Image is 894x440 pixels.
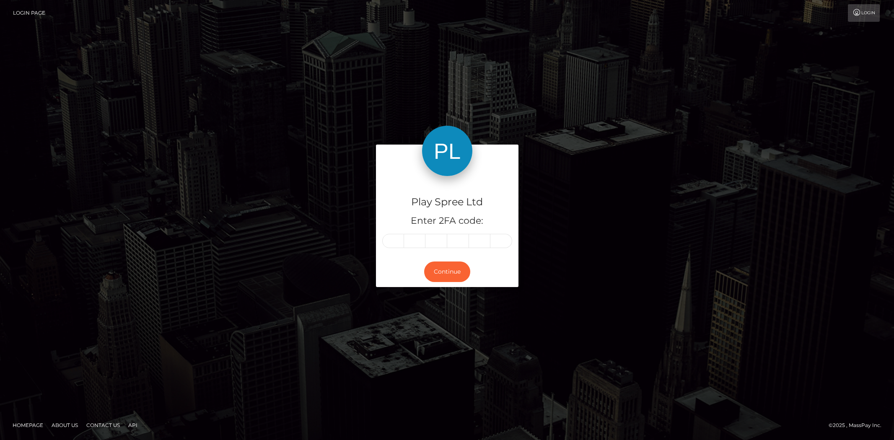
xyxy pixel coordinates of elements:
a: Login Page [13,4,45,22]
h4: Play Spree Ltd [382,195,512,210]
div: © 2025 , MassPay Inc. [829,421,888,430]
a: Homepage [9,419,47,432]
a: API [125,419,141,432]
h5: Enter 2FA code: [382,215,512,228]
a: Contact Us [83,419,123,432]
img: Play Spree Ltd [422,126,472,176]
a: About Us [48,419,81,432]
a: Login [848,4,880,22]
button: Continue [424,261,470,282]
